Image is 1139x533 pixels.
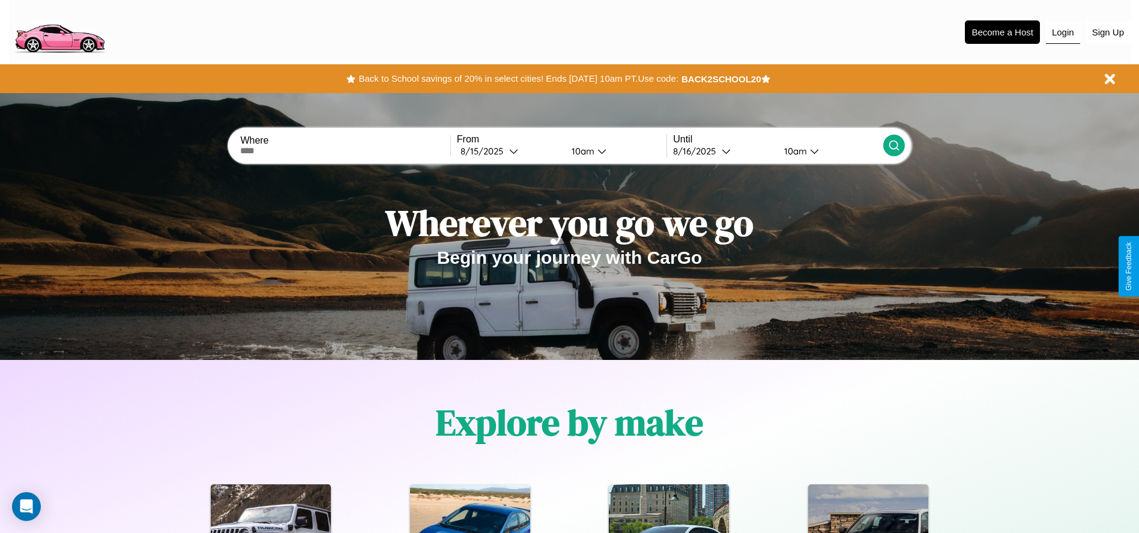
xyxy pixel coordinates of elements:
button: Sign Up [1086,21,1130,43]
button: 10am [562,145,667,157]
button: 8/15/2025 [457,145,562,157]
div: 8 / 15 / 2025 [461,145,509,157]
button: Back to School savings of 20% in select cities! Ends [DATE] 10am PT.Use code: [355,70,681,87]
b: BACK2SCHOOL20 [681,74,761,84]
button: 10am [775,145,883,157]
h1: Explore by make [436,398,703,447]
label: From [457,134,666,145]
button: Login [1046,21,1080,44]
div: 10am [778,145,810,157]
div: Give Feedback [1125,242,1133,291]
img: logo [9,6,110,56]
div: 10am [566,145,597,157]
div: 8 / 16 / 2025 [673,145,722,157]
button: Become a Host [965,20,1040,44]
div: Open Intercom Messenger [12,492,41,521]
label: Until [673,134,883,145]
label: Where [240,135,450,146]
